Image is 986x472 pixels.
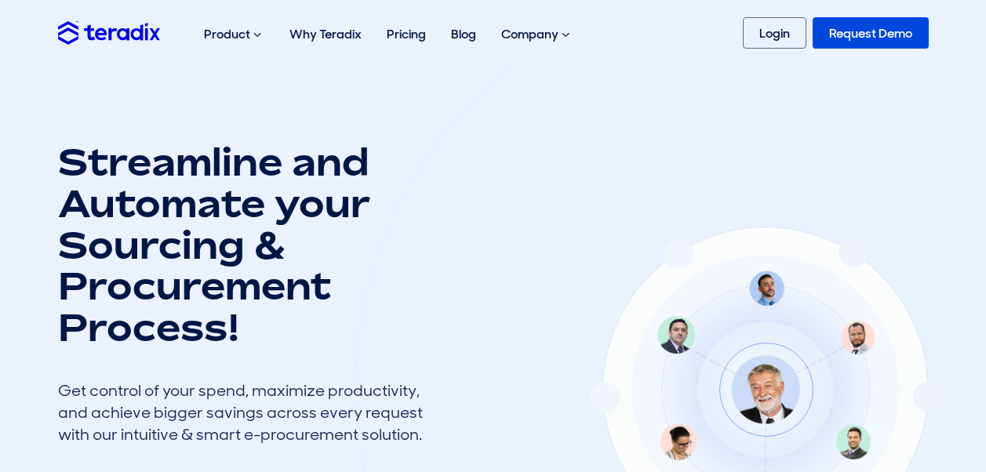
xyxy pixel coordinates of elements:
[58,21,160,44] img: Teradix logo
[58,141,435,348] h1: Streamline and Automate your Sourcing & Procurement Process!
[813,17,929,49] a: Request Demo
[489,9,585,60] div: Company
[374,9,438,59] a: Pricing
[438,9,489,59] a: Blog
[191,9,277,60] div: Product
[277,9,374,59] a: Why Teradix
[743,17,806,49] a: Login
[58,379,435,445] div: Get control of your spend, maximize productivity, and achieve bigger savings across every request...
